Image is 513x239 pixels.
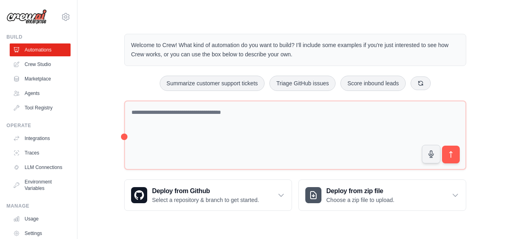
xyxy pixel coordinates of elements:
[152,196,259,204] p: Select a repository & branch to get started.
[10,87,71,100] a: Agents
[10,43,71,56] a: Automations
[340,76,406,91] button: Score inbound leads
[326,186,394,196] h3: Deploy from zip file
[152,186,259,196] h3: Deploy from Github
[131,41,459,59] p: Welcome to Crew! What kind of automation do you want to build? I'll include some examples if you'...
[10,58,71,71] a: Crew Studio
[10,161,71,174] a: LLM Connections
[269,76,336,91] button: Triage GitHub issues
[10,132,71,145] a: Integrations
[10,146,71,159] a: Traces
[10,212,71,225] a: Usage
[6,203,71,209] div: Manage
[10,101,71,114] a: Tool Registry
[6,122,71,129] div: Operate
[10,72,71,85] a: Marketplace
[326,196,394,204] p: Choose a zip file to upload.
[6,34,71,40] div: Build
[160,76,265,91] button: Summarize customer support tickets
[6,9,47,25] img: Logo
[10,175,71,195] a: Environment Variables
